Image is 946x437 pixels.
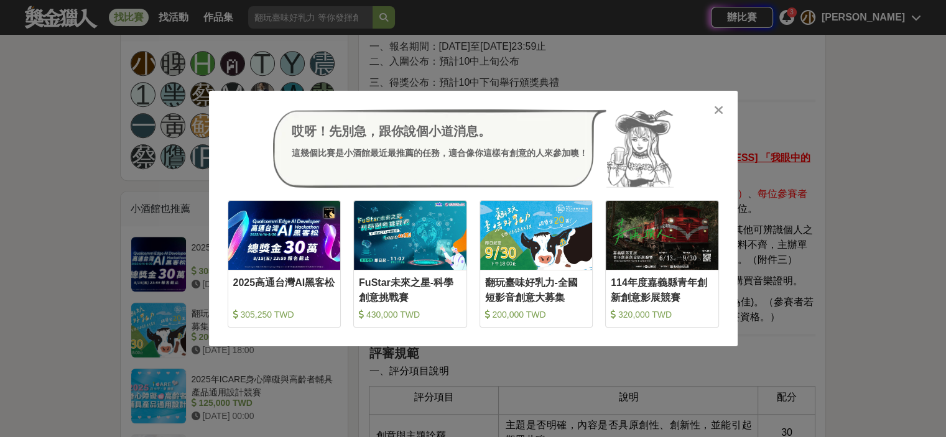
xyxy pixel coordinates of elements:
[611,308,713,321] div: 320,000 TWD
[353,200,467,328] a: Cover ImageFuStar未來之星-科學創意挑戰賽 430,000 TWD
[480,201,593,270] img: Cover Image
[292,147,588,160] div: 這幾個比賽是小酒館最近最推薦的任務，適合像你這樣有創意的人來參加噢！
[485,308,588,321] div: 200,000 TWD
[605,200,719,328] a: Cover Image114年度嘉義縣青年創新創意影展競賽 320,000 TWD
[606,201,718,270] img: Cover Image
[480,200,593,328] a: Cover Image翻玩臺味好乳力-全國短影音創意大募集 200,000 TWD
[606,109,674,188] img: Avatar
[228,201,341,270] img: Cover Image
[359,308,461,321] div: 430,000 TWD
[292,122,588,140] div: 哎呀！先別急，跟你說個小道消息。
[233,275,336,303] div: 2025高通台灣AI黑客松
[228,200,341,328] a: Cover Image2025高通台灣AI黑客松 305,250 TWD
[233,308,336,321] div: 305,250 TWD
[611,275,713,303] div: 114年度嘉義縣青年創新創意影展競賽
[354,201,466,270] img: Cover Image
[485,275,588,303] div: 翻玩臺味好乳力-全國短影音創意大募集
[359,275,461,303] div: FuStar未來之星-科學創意挑戰賽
